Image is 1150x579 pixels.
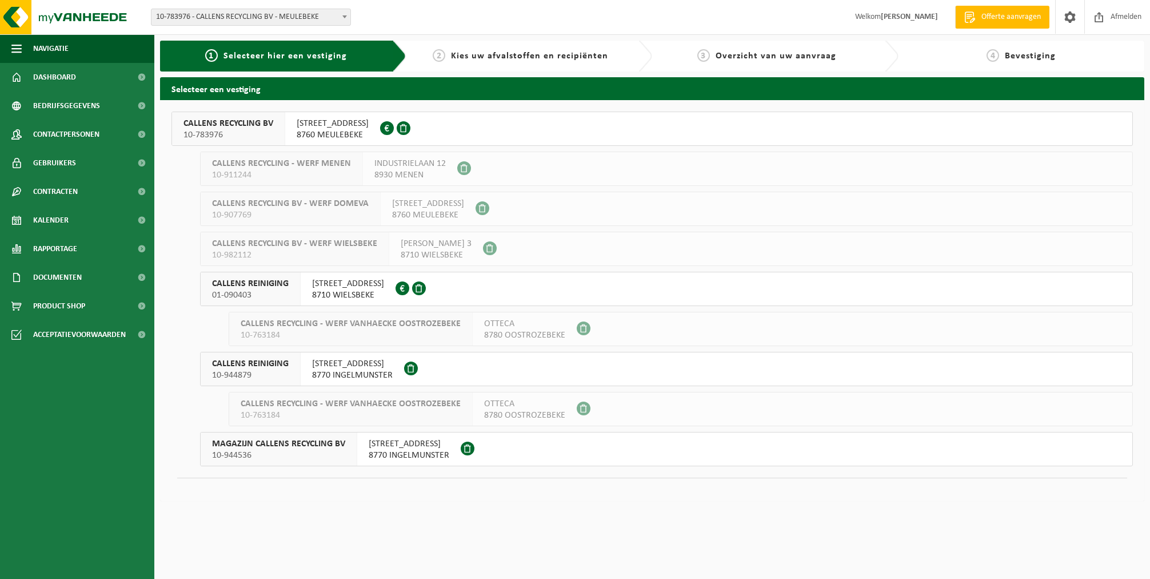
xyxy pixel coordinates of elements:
span: Bedrijfsgegevens [33,92,100,120]
span: Product Shop [33,292,85,320]
span: Selecteer hier een vestiging [223,51,347,61]
span: 10-763184 [241,330,461,341]
span: [STREET_ADDRESS] [392,198,464,209]
span: [STREET_ADDRESS] [297,118,369,129]
span: 10-783976 - CALLENS RECYCLING BV - MEULEBEKE [151,9,351,26]
span: Kalender [33,206,69,235]
span: 8770 INGELMUNSTER [369,450,449,461]
h2: Selecteer een vestiging [160,77,1144,100]
button: MAGAZIJN CALLENS RECYCLING BV 10-944536 [STREET_ADDRESS]8770 INGELMUNSTER [200,432,1133,466]
span: CALLENS RECYCLING BV - WERF DOMEVA [212,198,369,209]
button: CALLENS RECYCLING BV 10-783976 [STREET_ADDRESS]8760 MEULEBEKE [171,112,1133,146]
span: CALLENS RECYCLING BV [183,118,273,129]
span: Navigatie [33,34,69,63]
strong: [PERSON_NAME] [881,13,938,21]
span: OTTECA [484,398,565,410]
span: Dashboard [33,63,76,92]
span: Kies uw afvalstoffen en recipiënten [451,51,608,61]
span: CALLENS RECYCLING - WERF VANHAECKE OOSTROZEBEKE [241,318,461,330]
span: CALLENS RECYCLING - WERF VANHAECKE OOSTROZEBEKE [241,398,461,410]
span: [STREET_ADDRESS] [312,358,393,370]
span: 8710 WIELSBEKE [401,249,472,261]
span: 01-090403 [212,289,289,301]
span: 10-783976 [183,129,273,141]
span: 10-911244 [212,169,351,181]
span: Contracten [33,177,78,206]
span: 4 [987,49,999,62]
span: Documenten [33,263,82,292]
span: 10-907769 [212,209,369,221]
span: Bevestiging [1005,51,1056,61]
span: [STREET_ADDRESS] [312,278,384,289]
span: Gebruikers [33,149,76,177]
span: Contactpersonen [33,120,99,149]
span: 8930 MENEN [374,169,446,181]
span: CALLENS RECYCLING - WERF MENEN [212,158,351,169]
span: [PERSON_NAME] 3 [401,238,472,249]
span: 10-763184 [241,410,461,421]
span: CALLENS RECYCLING BV - WERF WIELSBEKE [212,238,377,249]
span: 10-982112 [212,249,377,261]
span: Offerte aanvragen [979,11,1044,23]
span: 2 [433,49,445,62]
span: 8710 WIELSBEKE [312,289,384,301]
button: CALLENS REINIGING 10-944879 [STREET_ADDRESS]8770 INGELMUNSTER [200,352,1133,386]
span: Acceptatievoorwaarden [33,320,126,349]
span: MAGAZIJN CALLENS RECYCLING BV [212,438,345,450]
span: 8770 INGELMUNSTER [312,370,393,381]
span: 3 [697,49,710,62]
span: CALLENS REINIGING [212,358,289,370]
span: 8760 MEULEBEKE [297,129,369,141]
button: CALLENS REINIGING 01-090403 [STREET_ADDRESS]8710 WIELSBEKE [200,272,1133,306]
span: 10-944879 [212,370,289,381]
span: Overzicht van uw aanvraag [716,51,836,61]
span: 8780 OOSTROZEBEKE [484,410,565,421]
span: 8780 OOSTROZEBEKE [484,330,565,341]
span: Rapportage [33,235,77,263]
span: 10-944536 [212,450,345,461]
span: OTTECA [484,318,565,330]
span: 1 [205,49,218,62]
span: [STREET_ADDRESS] [369,438,449,450]
span: 10-783976 - CALLENS RECYCLING BV - MEULEBEKE [151,9,350,25]
a: Offerte aanvragen [955,6,1049,29]
span: INDUSTRIELAAN 12 [374,158,446,169]
span: CALLENS REINIGING [212,278,289,289]
span: 8760 MEULEBEKE [392,209,464,221]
